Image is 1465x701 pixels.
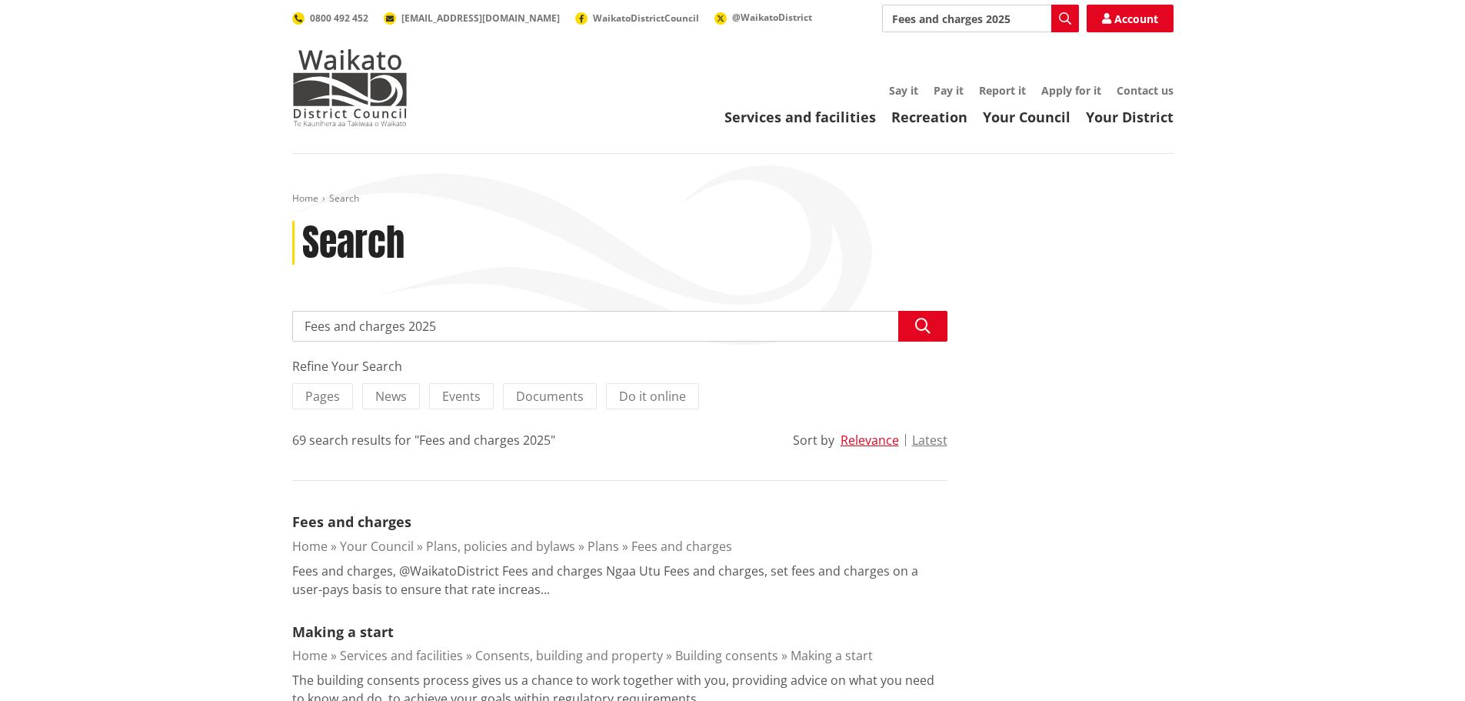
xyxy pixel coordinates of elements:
[310,12,368,25] span: 0800 492 452
[292,431,555,449] div: 69 search results for "Fees and charges 2025"
[340,538,414,555] a: Your Council
[1117,83,1174,98] a: Contact us
[329,192,359,205] span: Search
[292,647,328,664] a: Home
[292,311,947,342] input: Search input
[384,12,560,25] a: [EMAIL_ADDRESS][DOMAIN_NAME]
[292,623,394,641] a: Making a start
[983,108,1070,126] a: Your Council
[426,538,575,555] a: Plans, policies and bylaws
[619,388,686,405] span: Do it online
[475,647,663,664] a: Consents, building and property
[401,12,560,25] span: [EMAIL_ADDRESS][DOMAIN_NAME]
[732,11,812,24] span: @WaikatoDistrict
[375,388,407,405] span: News
[912,433,947,447] button: Latest
[292,192,318,205] a: Home
[575,12,699,25] a: WaikatoDistrictCouncil
[593,12,699,25] span: WaikatoDistrictCouncil
[934,83,964,98] a: Pay it
[891,108,967,126] a: Recreation
[442,388,481,405] span: Events
[889,83,918,98] a: Say it
[631,538,732,555] a: Fees and charges
[714,11,812,24] a: @WaikatoDistrict
[292,512,411,531] a: Fees and charges
[882,5,1079,32] input: Search input
[292,192,1174,205] nav: breadcrumb
[302,221,405,265] h1: Search
[516,388,584,405] span: Documents
[841,433,899,447] button: Relevance
[1086,108,1174,126] a: Your District
[340,647,463,664] a: Services and facilities
[793,431,834,449] div: Sort by
[292,49,408,126] img: Waikato District Council - Te Kaunihera aa Takiwaa o Waikato
[305,388,340,405] span: Pages
[588,538,619,555] a: Plans
[791,647,873,664] a: Making a start
[979,83,1026,98] a: Report it
[1041,83,1101,98] a: Apply for it
[724,108,876,126] a: Services and facilities
[292,562,947,599] p: Fees and charges, @WaikatoDistrict Fees and charges Ngaa Utu Fees and charges, set fees and charg...
[1087,5,1174,32] a: Account
[292,357,947,376] div: Refine Your Search
[675,647,778,664] a: Building consents
[292,12,368,25] a: 0800 492 452
[292,538,328,555] a: Home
